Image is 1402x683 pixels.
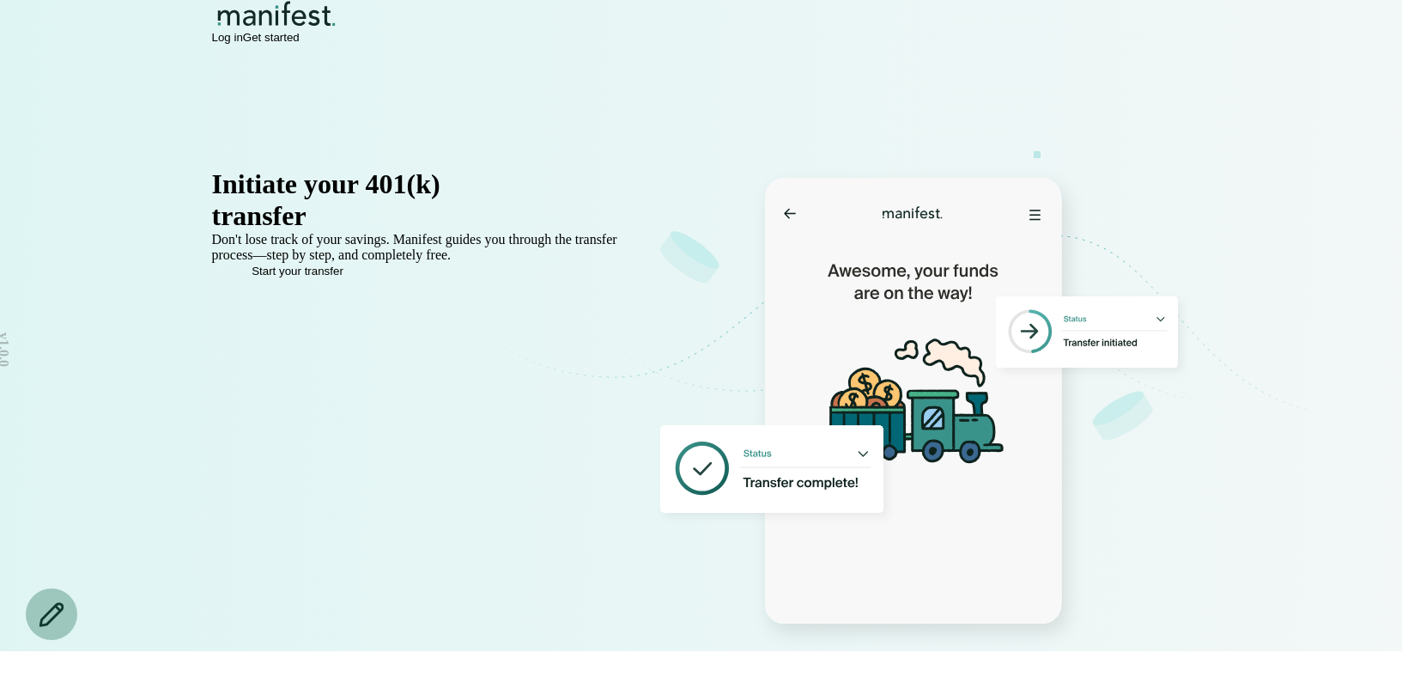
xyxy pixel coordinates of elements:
div: transfer [212,200,656,232]
span: 401(k) [365,168,440,200]
div: Initiate your [212,168,656,200]
button: Log in [212,31,243,44]
button: Start your transfer [212,265,384,277]
span: Start your transfer [252,265,343,277]
button: Get started [243,31,300,44]
span: in minutes [306,200,429,231]
p: Don't lose track of your savings. Manifest guides you through the transfer process—step by step, ... [212,232,656,263]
